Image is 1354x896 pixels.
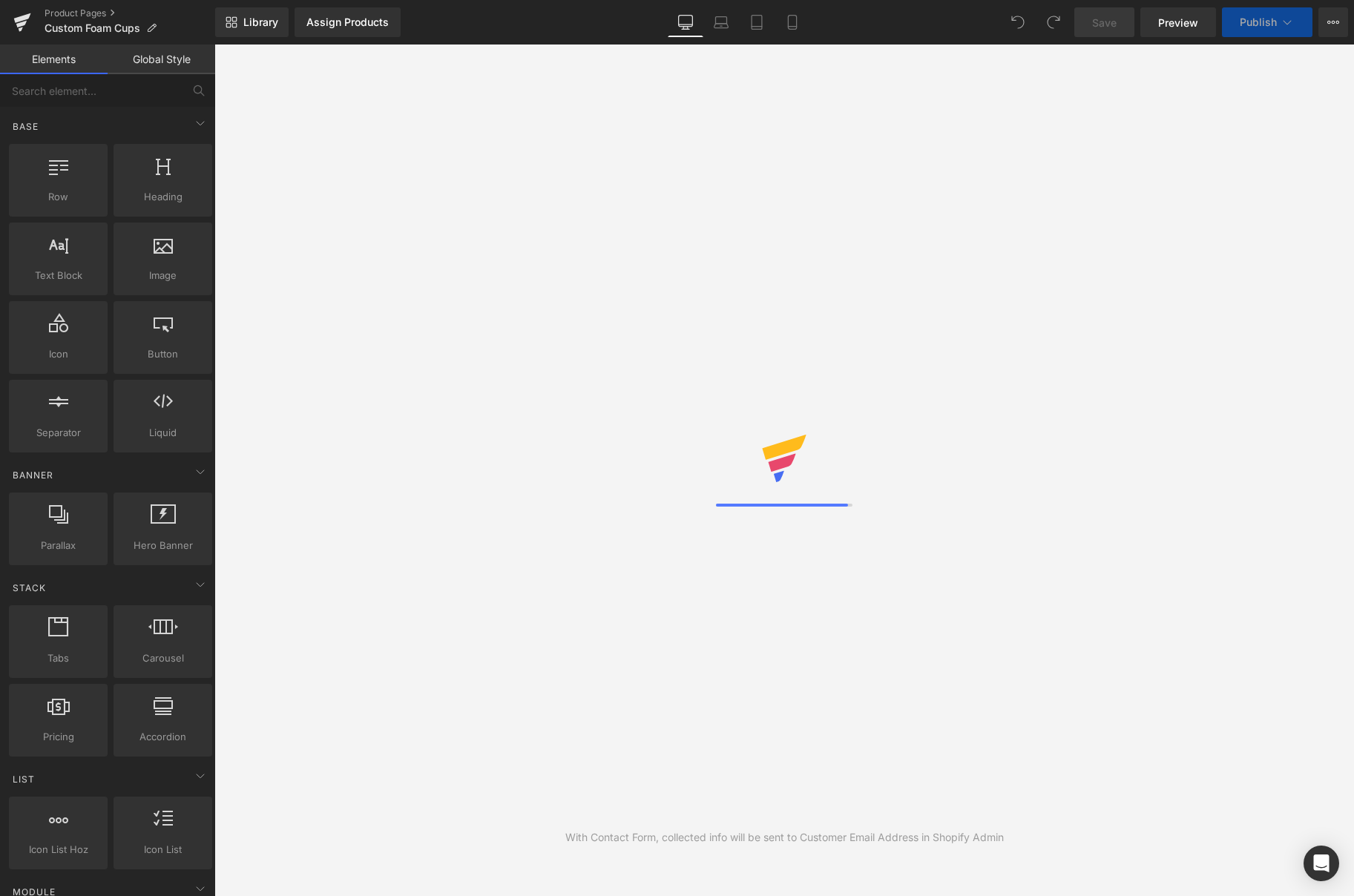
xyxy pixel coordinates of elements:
span: Parallax [13,538,103,553]
span: Icon [13,346,103,362]
span: Icon List [118,842,208,857]
span: Image [118,268,208,283]
span: Library [243,16,278,29]
div: Open Intercom Messenger [1304,846,1339,881]
span: Hero Banner [118,538,208,553]
span: Separator [13,425,103,441]
span: List [11,772,36,786]
span: Tabs [13,650,103,666]
button: Undo [1003,7,1033,37]
a: Mobile [775,7,810,37]
button: Redo [1039,7,1068,37]
a: Preview [1140,7,1216,37]
span: Publish [1240,16,1277,28]
div: Assign Products [306,16,389,28]
span: Base [11,119,40,134]
button: Publish [1222,7,1312,37]
a: Tablet [739,7,775,37]
span: Text Block [13,268,103,283]
span: Custom Foam Cups [45,22,140,34]
div: With Contact Form, collected info will be sent to Customer Email Address in Shopify Admin [565,829,1004,846]
a: Global Style [108,45,215,74]
span: Heading [118,189,208,205]
span: Button [118,346,208,362]
span: Carousel [118,650,208,666]
span: Icon List Hoz [13,842,103,857]
span: Row [13,189,103,205]
a: Laptop [703,7,739,37]
span: Pricing [13,729,103,745]
span: Preview [1158,15,1198,30]
span: Save [1092,15,1117,30]
span: Stack [11,581,47,595]
span: Accordion [118,729,208,745]
a: Desktop [668,7,703,37]
a: Product Pages [45,7,215,19]
span: Banner [11,468,55,482]
a: New Library [215,7,289,37]
button: More [1318,7,1348,37]
span: Liquid [118,425,208,441]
